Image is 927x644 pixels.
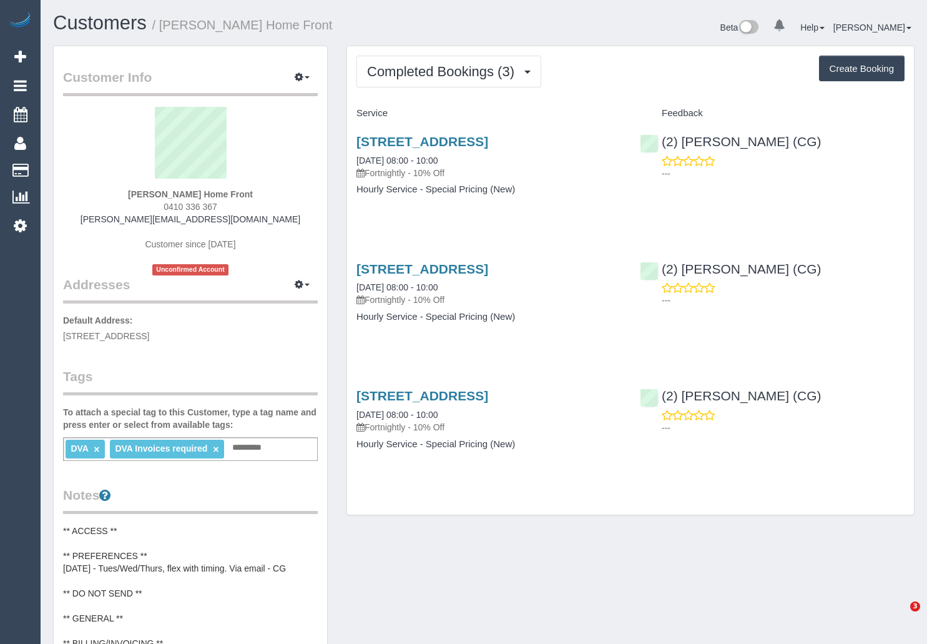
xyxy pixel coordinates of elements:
label: Default Address: [63,314,133,327]
h4: Service [356,108,621,119]
p: --- [662,167,905,180]
span: 0410 336 367 [164,202,217,212]
a: [DATE] 08:00 - 10:00 [356,156,438,166]
p: Fortnightly - 10% Off [356,294,621,306]
h4: Hourly Service - Special Pricing (New) [356,439,621,450]
span: 3 [910,602,920,612]
a: [STREET_ADDRESS] [356,389,488,403]
iframe: Intercom live chat [885,602,915,632]
small: / [PERSON_NAME] Home Front [152,18,333,32]
legend: Notes [63,486,318,514]
a: (2) [PERSON_NAME] (CG) [640,262,822,276]
span: DVA Invoices required [115,443,207,453]
a: [PERSON_NAME][EMAIL_ADDRESS][DOMAIN_NAME] [81,214,300,224]
legend: Customer Info [63,68,318,96]
span: Unconfirmed Account [152,264,228,275]
a: (2) [PERSON_NAME] (CG) [640,134,822,149]
h4: Hourly Service - Special Pricing (New) [356,184,621,195]
span: Completed Bookings (3) [367,64,521,79]
p: Fortnightly - 10% Off [356,421,621,433]
a: Customers [53,12,147,34]
h4: Hourly Service - Special Pricing (New) [356,312,621,322]
label: To attach a special tag to this Customer, type a tag name and press enter or select from availabl... [63,406,318,431]
legend: Tags [63,367,318,395]
a: Beta [720,22,759,32]
img: Automaid Logo [7,12,32,30]
button: Create Booking [819,56,905,82]
a: × [94,444,99,455]
a: × [213,444,218,455]
button: Completed Bookings (3) [356,56,541,87]
a: [STREET_ADDRESS] [356,134,488,149]
a: [STREET_ADDRESS] [356,262,488,276]
strong: [PERSON_NAME] Home Front [128,189,253,199]
img: New interface [738,20,758,36]
span: DVA [71,443,88,453]
span: [STREET_ADDRESS] [63,331,149,341]
h4: Feedback [640,108,905,119]
p: --- [662,294,905,307]
span: Customer since [DATE] [145,239,235,249]
p: Fortnightly - 10% Off [356,167,621,179]
a: [DATE] 08:00 - 10:00 [356,282,438,292]
p: --- [662,422,905,434]
a: [PERSON_NAME] [833,22,911,32]
a: (2) [PERSON_NAME] (CG) [640,389,822,403]
a: Help [800,22,825,32]
a: [DATE] 08:00 - 10:00 [356,410,438,420]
